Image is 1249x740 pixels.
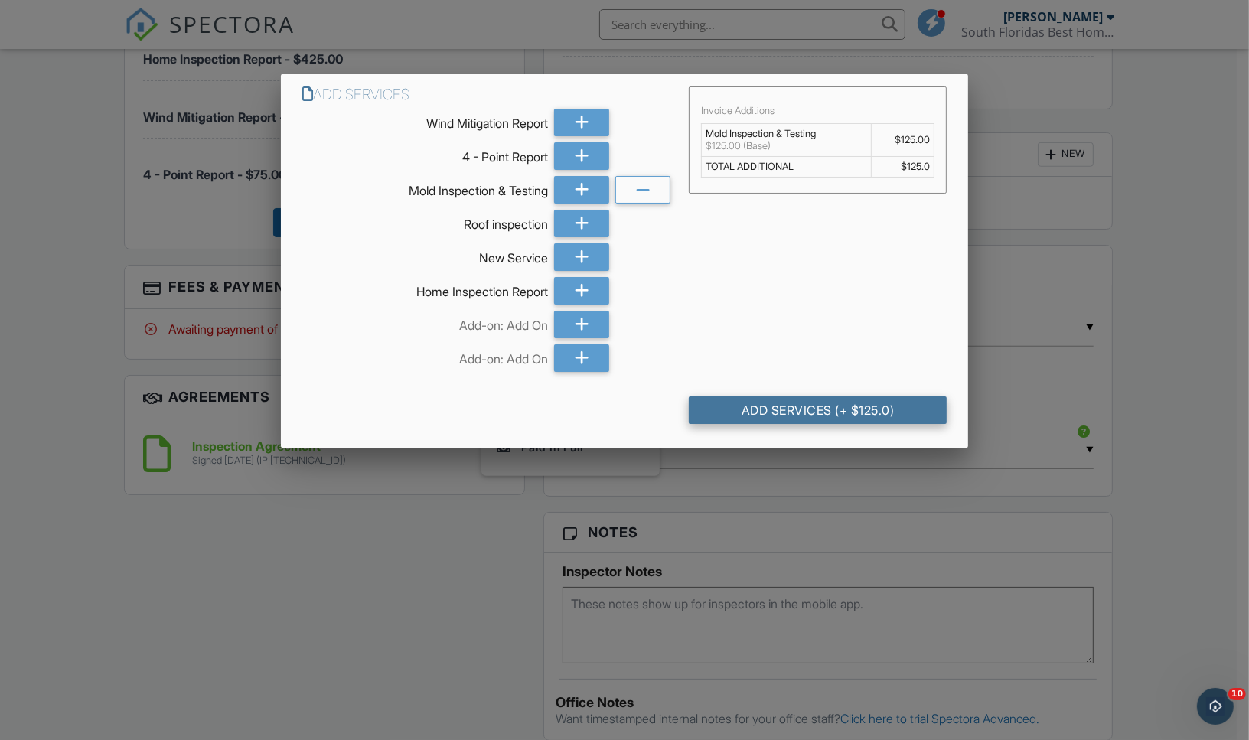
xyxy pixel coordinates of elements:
[302,176,548,199] div: Mold Inspection & Testing
[1228,688,1246,700] span: 10
[689,396,947,424] div: Add Services (+ $125.0)
[872,123,934,156] td: $125.00
[701,105,934,117] div: Invoice Additions
[302,277,548,300] div: Home Inspection Report
[702,123,872,156] td: Mold Inspection & Testing
[706,140,867,152] div: $125.00 (Base)
[302,109,548,132] div: Wind Mitigation Report
[1197,688,1234,725] iframe: Intercom live chat
[302,142,548,165] div: 4 - Point Report
[702,156,872,177] td: TOTAL ADDITIONAL
[302,243,548,266] div: New Service
[872,156,934,177] td: $125.0
[302,311,548,334] div: Add-on: Add On
[302,86,670,103] h6: Add Services
[302,210,548,233] div: Roof inspection
[302,344,548,367] div: Add-on: Add On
